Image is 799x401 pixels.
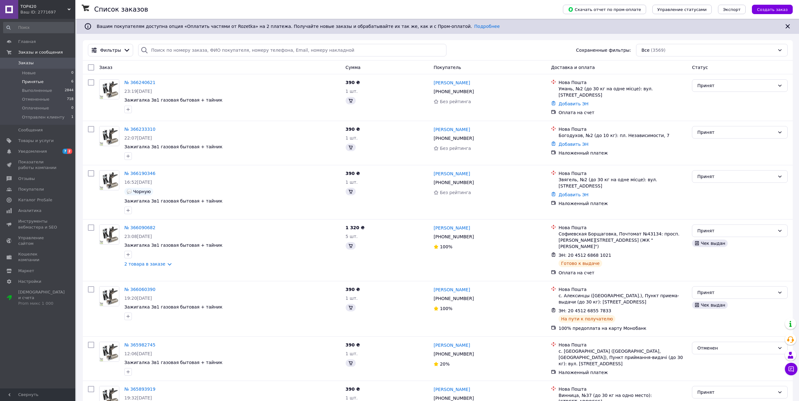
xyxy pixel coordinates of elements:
span: Без рейтинга [440,190,471,195]
span: 5 шт. [346,234,358,239]
button: Экспорт [718,5,746,14]
span: Сохраненные фильтры: [576,47,631,53]
div: Принят [697,227,775,234]
span: Показатели работы компании [18,159,58,171]
a: [PERSON_NAME] [434,225,470,231]
span: 718 [67,97,73,102]
span: Инструменты вебмастера и SEO [18,219,58,230]
div: Нова Пошта [559,79,687,86]
span: 16:52[DATE] [124,180,152,185]
div: [PHONE_NUMBER] [432,294,475,303]
span: Главная [18,39,36,45]
div: Нова Пошта [559,342,687,348]
div: Принят [697,173,775,180]
a: Фото товару [99,126,119,146]
div: Принят [697,289,775,296]
span: Отзывы [18,176,35,182]
span: 0 [71,70,73,76]
a: 2 товара в заказе [124,261,165,266]
span: 390 ₴ [346,342,360,347]
div: Нова Пошта [559,386,687,392]
span: Фильтры [100,47,121,53]
span: 0 [71,105,73,111]
h1: Список заказов [94,6,148,13]
span: Без рейтинга [440,99,471,104]
div: Умань, №2 (до 30 кг на одне місце): вул. [STREET_ADDRESS] [559,86,687,98]
div: Чек выдан [692,240,728,247]
a: № 366240621 [124,80,155,85]
span: 100% [440,306,452,311]
img: Фото товару [100,171,119,190]
a: [PERSON_NAME] [434,126,470,133]
a: Зажигалка 3в1 газовая бытовая + тайник [124,243,223,248]
a: Зажигалка 3в1 газовая бытовая + тайник [124,360,223,365]
span: 390 ₴ [346,287,360,292]
a: [PERSON_NAME] [434,386,470,393]
span: Каталог ProSale [18,197,52,203]
span: Заказы и сообщения [18,50,63,55]
span: 2 [67,149,72,154]
span: Управление статусами [657,7,707,12]
a: Фото товару [99,79,119,99]
button: Создать заказ [752,5,793,14]
button: Чат с покупателем [785,363,797,375]
span: 1 [71,114,73,120]
span: Экспорт [723,7,741,12]
span: Заказ [99,65,112,70]
span: 390 ₴ [346,387,360,392]
img: Фото товару [100,225,119,244]
div: Нова Пошта [559,286,687,293]
span: Отправлен клиенту [22,114,65,120]
div: Принят [697,129,775,136]
a: № 365982745 [124,342,155,347]
div: Оплата на счет [559,109,687,116]
div: Наложенный платеж [559,369,687,376]
div: Нова Пошта [559,126,687,132]
a: [PERSON_NAME] [434,342,470,348]
a: Зажигалка 3в1 газовая бытовая + тайник [124,98,223,103]
span: 23:08[DATE] [124,234,152,239]
div: Ваш ID: 2771697 [20,9,75,15]
span: Скачать отчет по пром-оплате [568,7,641,12]
img: Фото товару [100,342,119,361]
span: 2844 [65,88,73,93]
div: Нова Пошта [559,224,687,231]
a: Добавить ЭН [559,142,588,147]
img: Фото товару [100,80,119,99]
span: Аналитика [18,208,41,214]
span: Сообщения [18,127,43,133]
div: Принят [697,389,775,396]
div: [PHONE_NUMBER] [432,87,475,96]
span: 1 шт. [346,135,358,140]
div: [PHONE_NUMBER] [432,134,475,143]
a: № 365893919 [124,387,155,392]
img: :speech_balloon: [127,189,132,194]
span: Зажигалка 3в1 газовая бытовая + тайник [124,198,223,203]
span: 1 шт. [346,351,358,356]
span: [DEMOGRAPHIC_DATA] и счета [18,289,65,307]
span: 1 шт. [346,296,358,301]
span: Уведомления [18,149,47,154]
span: 12:06[DATE] [124,351,152,356]
span: 390 ₴ [346,127,360,132]
span: Заказы [18,60,34,66]
a: Создать заказ [746,7,793,12]
div: [PHONE_NUMBER] [432,350,475,358]
div: с. [GEOGRAPHIC_DATA] ([GEOGRAPHIC_DATA], [GEOGRAPHIC_DATA]), Пункт приймання-видачі (до 30 кг): в... [559,348,687,367]
input: Поиск [3,22,74,33]
a: № 366233310 [124,127,155,132]
span: Покупатель [434,65,461,70]
span: 22:07[DATE] [124,135,152,140]
a: Добавить ЭН [559,192,588,197]
a: Подробнее [474,24,500,29]
span: ЭН: 20 4512 6868 1021 [559,253,611,258]
span: Отмененные [22,97,49,102]
span: Сумма [346,65,361,70]
span: Товары и услуги [18,138,54,144]
span: 19:20[DATE] [124,296,152,301]
a: [PERSON_NAME] [434,80,470,86]
span: 7 [62,149,67,154]
span: Зажигалка 3в1 газовая бытовая + тайник [124,304,223,309]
